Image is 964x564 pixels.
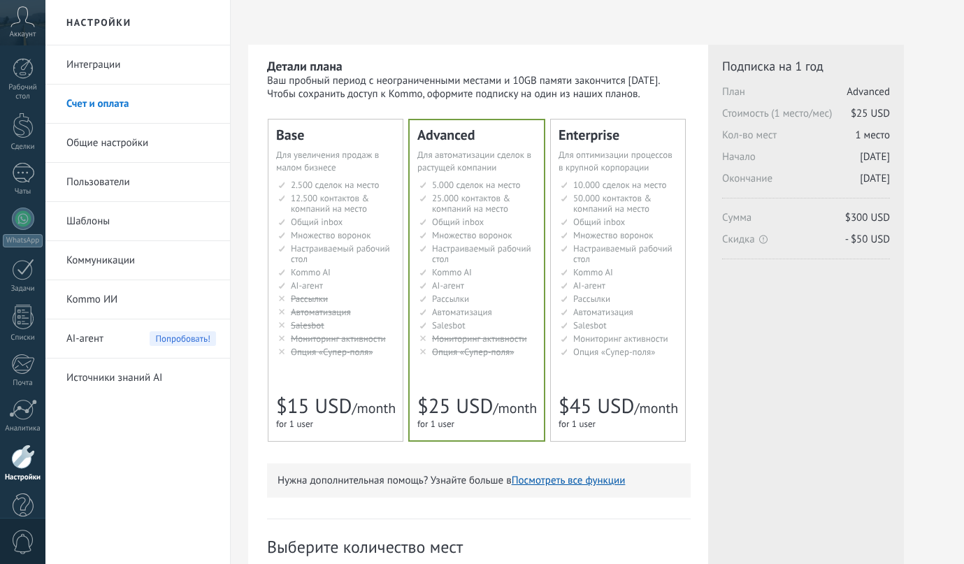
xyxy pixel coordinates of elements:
span: Скидка [722,233,890,246]
div: Base [276,128,395,142]
a: Интеграции [66,45,216,85]
span: Общий inbox [573,216,625,228]
span: [DATE] [860,150,890,164]
span: Для оптимизации процессов в крупной корпорации [559,149,672,173]
div: Enterprise [559,128,677,142]
span: AI-агент [432,280,464,291]
span: Опция «Супер-поля» [432,346,514,358]
span: Для увеличения продаж в малом бизнесе [276,149,379,173]
a: Шаблоны [66,202,216,241]
div: Аналитика [3,424,43,433]
div: Ваш пробный период с неограниченными местами и 10GB памяти закончится [DATE]. Чтобы сохранить дос... [267,74,691,101]
div: Advanced [417,128,536,142]
span: Настраиваемый рабочий стол [291,243,390,265]
span: Рассылки [573,293,610,305]
span: Salesbot [291,319,324,331]
span: Общий inbox [432,216,484,228]
span: [DATE] [860,172,890,185]
span: Выберите количество мест [267,536,691,558]
span: AI-агент [291,280,323,291]
span: Аккаунт [10,30,36,39]
span: Подписка на 1 год [722,58,890,74]
span: Kommo AI [573,266,613,278]
span: Рассылки [432,293,469,305]
span: Множество воронок [573,229,654,241]
span: Рассылки [291,293,328,305]
span: Для автоматизации сделок в растущей компании [417,149,531,173]
div: Почта [3,379,43,388]
a: Источники знаний AI [66,359,216,398]
li: Коммуникации [45,241,230,280]
span: 1 место [855,129,890,142]
span: Множество воронок [291,229,371,241]
li: Пользователи [45,163,230,202]
div: Рабочий стол [3,83,43,101]
span: Мониторинг активности [573,333,668,345]
b: Детали плана [267,58,343,74]
li: Источники знаний AI [45,359,230,397]
div: Задачи [3,284,43,294]
span: Kommo AI [432,266,472,278]
span: /month [634,399,678,417]
span: $300 USD [845,211,890,224]
span: $25 USD [851,107,890,120]
span: Общий inbox [291,216,343,228]
span: 10.000 сделок на место [573,179,666,191]
span: Множество воронок [432,229,512,241]
span: Настраиваемый рабочий стол [573,243,672,265]
a: Общие настройки [66,124,216,163]
span: - $50 USD [845,233,890,246]
span: /month [493,399,537,417]
a: Kommo ИИ [66,280,216,319]
span: for 1 user [276,418,313,430]
span: План [722,85,890,107]
span: Кол-во мест [722,129,890,150]
span: $45 USD [559,393,634,419]
span: Advanced [847,85,890,99]
span: Опция «Супер-поля» [291,346,373,358]
span: for 1 user [417,418,454,430]
div: Сделки [3,143,43,152]
span: 25.000 контактов & компаний на место [432,192,510,215]
a: Пользователи [66,163,216,202]
span: /month [352,399,396,417]
div: Настройки [3,473,43,482]
p: Нужна дополнительная помощь? Узнайте больше в [278,474,680,487]
a: AI-агент Попробовать! [66,319,216,359]
div: Списки [3,333,43,342]
span: Попробовать! [150,331,216,346]
span: for 1 user [559,418,596,430]
span: Окончание [722,172,890,194]
div: WhatsApp [3,234,43,247]
span: AI-агент [66,319,103,359]
span: Опция «Супер-поля» [573,346,655,358]
li: Интеграции [45,45,230,85]
span: Сумма [722,211,890,233]
span: $25 USD [417,393,493,419]
span: Автоматизация [573,306,633,318]
span: 5.000 сделок на место [432,179,520,191]
li: Kommo ИИ [45,280,230,319]
span: Мониторинг активности [291,333,386,345]
span: 50.000 контактов & компаний на место [573,192,652,215]
li: Общие настройки [45,124,230,163]
li: AI-агент [45,319,230,359]
span: $15 USD [276,393,352,419]
a: Коммуникации [66,241,216,280]
span: Автоматизация [291,306,351,318]
button: Посмотреть все функции [512,474,626,487]
span: 2.500 сделок на место [291,179,379,191]
li: Шаблоны [45,202,230,241]
li: Счет и оплата [45,85,230,124]
span: Начало [722,150,890,172]
div: Чаты [3,187,43,196]
span: Salesbot [573,319,607,331]
span: AI-агент [573,280,605,291]
span: Стоимость (1 место/мес) [722,107,890,129]
span: 12.500 контактов & компаний на место [291,192,369,215]
span: Kommo AI [291,266,331,278]
a: Счет и оплата [66,85,216,124]
span: Salesbot [432,319,466,331]
span: Мониторинг активности [432,333,527,345]
span: Автоматизация [432,306,492,318]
